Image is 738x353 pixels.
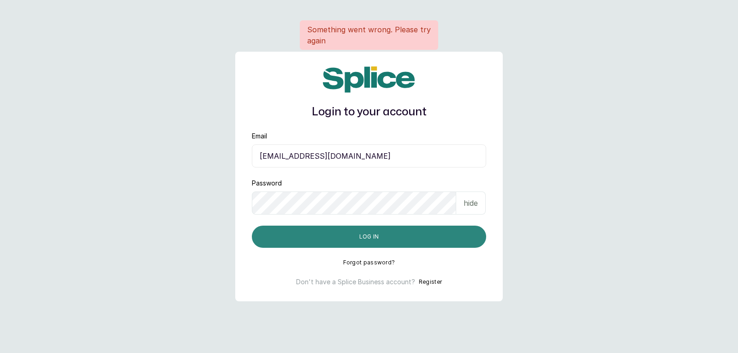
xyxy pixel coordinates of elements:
p: Don't have a Splice Business account? [296,277,415,287]
button: Forgot password? [343,259,395,266]
button: Register [419,277,442,287]
label: Password [252,179,282,188]
p: Something went wrong. Please try again [307,24,431,46]
button: Log in [252,226,486,248]
input: email@acme.com [252,144,486,168]
h1: Login to your account [252,104,486,120]
label: Email [252,132,267,141]
p: hide [464,197,478,209]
